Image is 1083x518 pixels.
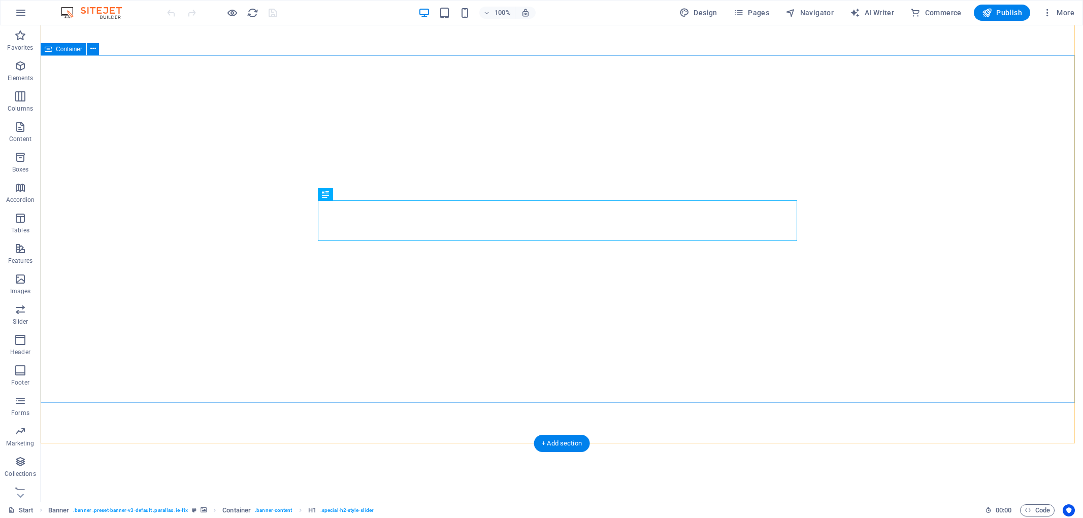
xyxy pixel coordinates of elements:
span: Click to select. Double-click to edit [48,504,70,516]
span: Pages [734,8,769,18]
h6: Session time [985,504,1012,516]
span: Code [1025,504,1050,516]
p: Marketing [6,439,34,447]
button: AI Writer [846,5,898,21]
button: Usercentrics [1063,504,1075,516]
h6: 100% [495,7,511,19]
a: Click to cancel selection. Double-click to open Pages [8,504,34,516]
button: reload [246,7,258,19]
span: Click to select. Double-click to edit [222,504,251,516]
p: Columns [8,105,33,113]
p: Favorites [7,44,33,52]
p: Forms [11,409,29,417]
button: Code [1020,504,1055,516]
p: Accordion [6,196,35,204]
button: Design [675,5,721,21]
button: Publish [974,5,1030,21]
span: Click to select. Double-click to edit [308,504,316,516]
span: Container [56,46,82,52]
p: Slider [13,318,28,326]
p: Footer [11,378,29,387]
img: Editor Logo [58,7,135,19]
p: Features [8,257,32,265]
i: This element is a customizable preset [192,507,196,513]
span: . banner .preset-banner-v3-default .parallax .ie-fix [73,504,188,516]
span: : [1003,506,1004,514]
button: More [1038,5,1078,21]
p: Content [9,135,31,143]
i: On resize automatically adjust zoom level to fit chosen device. [521,8,530,17]
span: Design [679,8,717,18]
p: Images [10,287,31,295]
p: Boxes [12,165,29,174]
button: Commerce [906,5,966,21]
span: . special-h2-style-slider [320,504,374,516]
div: Design (Ctrl+Alt+Y) [675,5,721,21]
i: This element contains a background [201,507,207,513]
p: Collections [5,470,36,478]
span: Navigator [785,8,834,18]
p: Header [10,348,30,356]
span: 00 00 [996,504,1011,516]
nav: breadcrumb [48,504,374,516]
button: Navigator [781,5,838,21]
p: Elements [8,74,34,82]
span: AI Writer [850,8,894,18]
i: Reload page [247,7,258,19]
button: 100% [479,7,515,19]
span: Publish [982,8,1022,18]
button: Pages [730,5,773,21]
p: Tables [11,226,29,234]
span: . banner-content [255,504,292,516]
div: + Add section [534,435,590,452]
span: More [1042,8,1074,18]
span: Commerce [910,8,962,18]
